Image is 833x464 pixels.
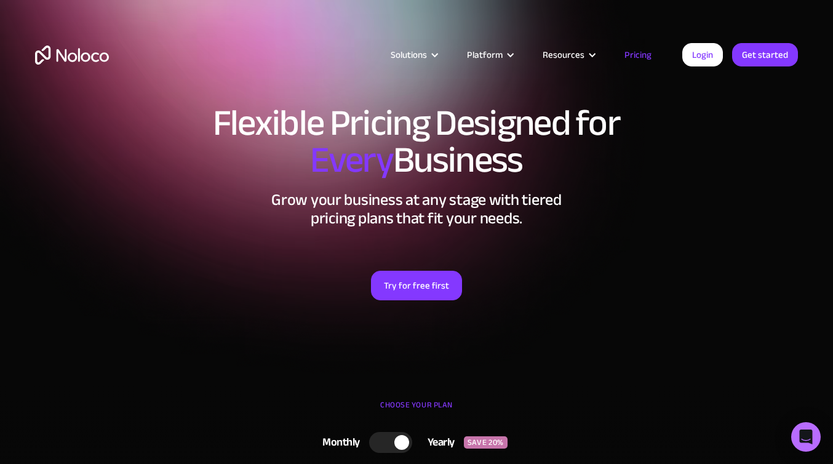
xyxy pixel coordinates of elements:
a: Get started [732,43,798,66]
a: Login [682,43,723,66]
h1: Flexible Pricing Designed for Business [35,105,798,178]
div: Platform [452,47,527,63]
div: Solutions [391,47,427,63]
span: Every [310,126,393,194]
a: Pricing [609,47,667,63]
div: SAVE 20% [464,436,508,449]
div: Monthly [307,433,369,452]
h2: Grow your business at any stage with tiered pricing plans that fit your needs. [35,191,798,228]
div: Yearly [412,433,464,452]
div: Solutions [375,47,452,63]
div: Platform [467,47,503,63]
a: home [35,46,109,65]
div: Resources [527,47,609,63]
div: Open Intercom Messenger [791,422,821,452]
a: Try for free first [371,271,462,300]
div: CHOOSE YOUR PLAN [35,396,798,426]
div: Resources [543,47,584,63]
